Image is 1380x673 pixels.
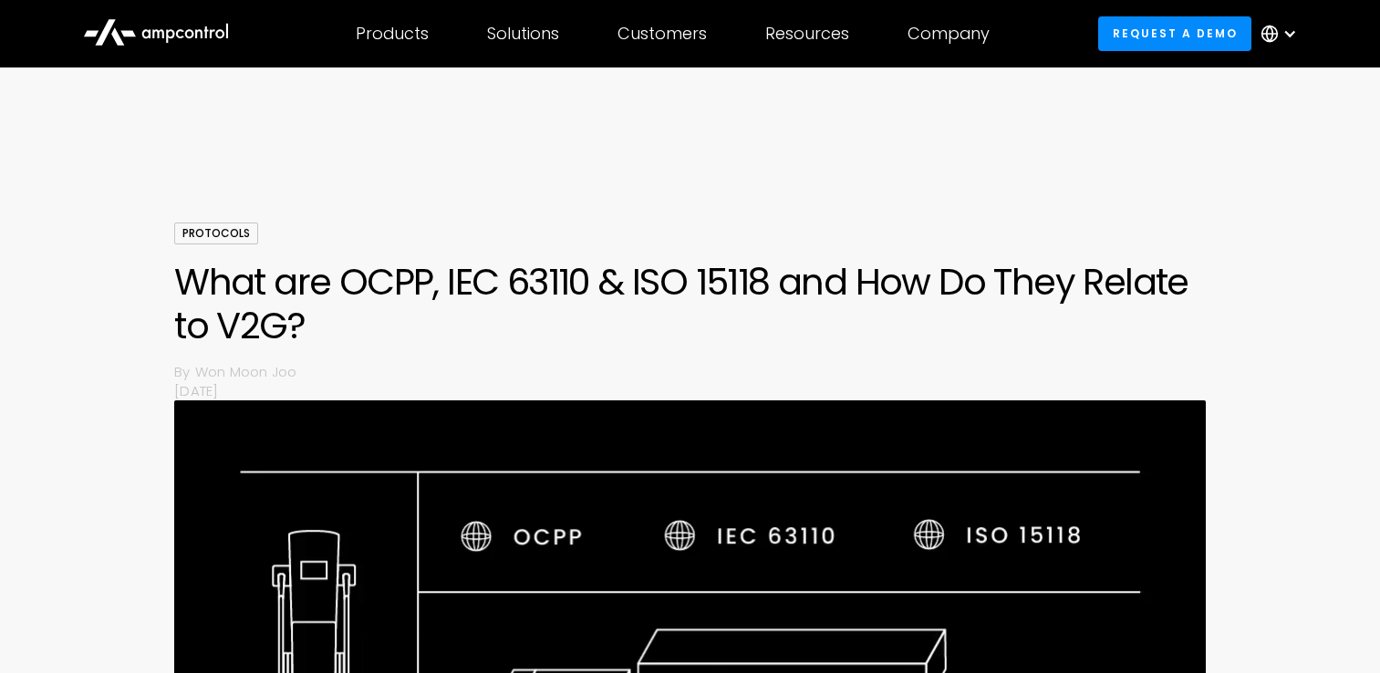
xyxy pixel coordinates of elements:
a: Request a demo [1098,16,1251,50]
div: Company [908,24,990,44]
p: Won Moon Joo [195,362,1206,381]
div: Resources [765,24,849,44]
h1: What are OCPP, IEC 63110 & ISO 15118 and How Do They Relate to V2G? [174,260,1205,347]
div: Products [356,24,429,44]
p: [DATE] [174,381,1205,400]
div: Protocols [174,223,258,244]
p: By [174,362,194,381]
div: Customers [617,24,707,44]
div: Solutions [487,24,559,44]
